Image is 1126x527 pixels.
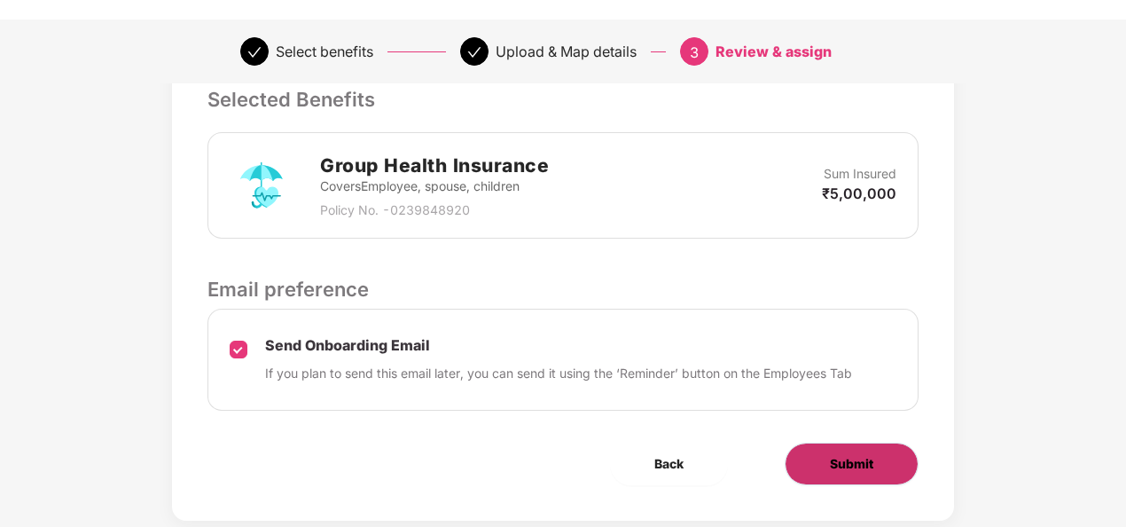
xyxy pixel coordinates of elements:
[320,177,549,196] p: Covers Employee, spouse, children
[265,364,852,383] p: If you plan to send this email later, you can send it using the ‘Reminder’ button on the Employee...
[785,443,919,485] button: Submit
[824,164,896,184] p: Sum Insured
[207,274,919,304] p: Email preference
[610,443,728,485] button: Back
[276,37,373,66] div: Select benefits
[247,45,262,59] span: check
[830,454,873,474] span: Submit
[822,184,896,203] p: ₹5,00,000
[715,37,832,66] div: Review & assign
[320,151,549,180] h2: Group Health Insurance
[467,45,481,59] span: check
[265,336,852,355] p: Send Onboarding Email
[207,84,919,114] p: Selected Benefits
[654,454,684,474] span: Back
[230,153,293,217] img: svg+xml;base64,PHN2ZyB4bWxucz0iaHR0cDovL3d3dy53My5vcmcvMjAwMC9zdmciIHdpZHRoPSI3MiIgaGVpZ2h0PSI3Mi...
[320,201,549,220] p: Policy No. - 0239848920
[496,37,637,66] div: Upload & Map details
[690,43,699,61] span: 3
